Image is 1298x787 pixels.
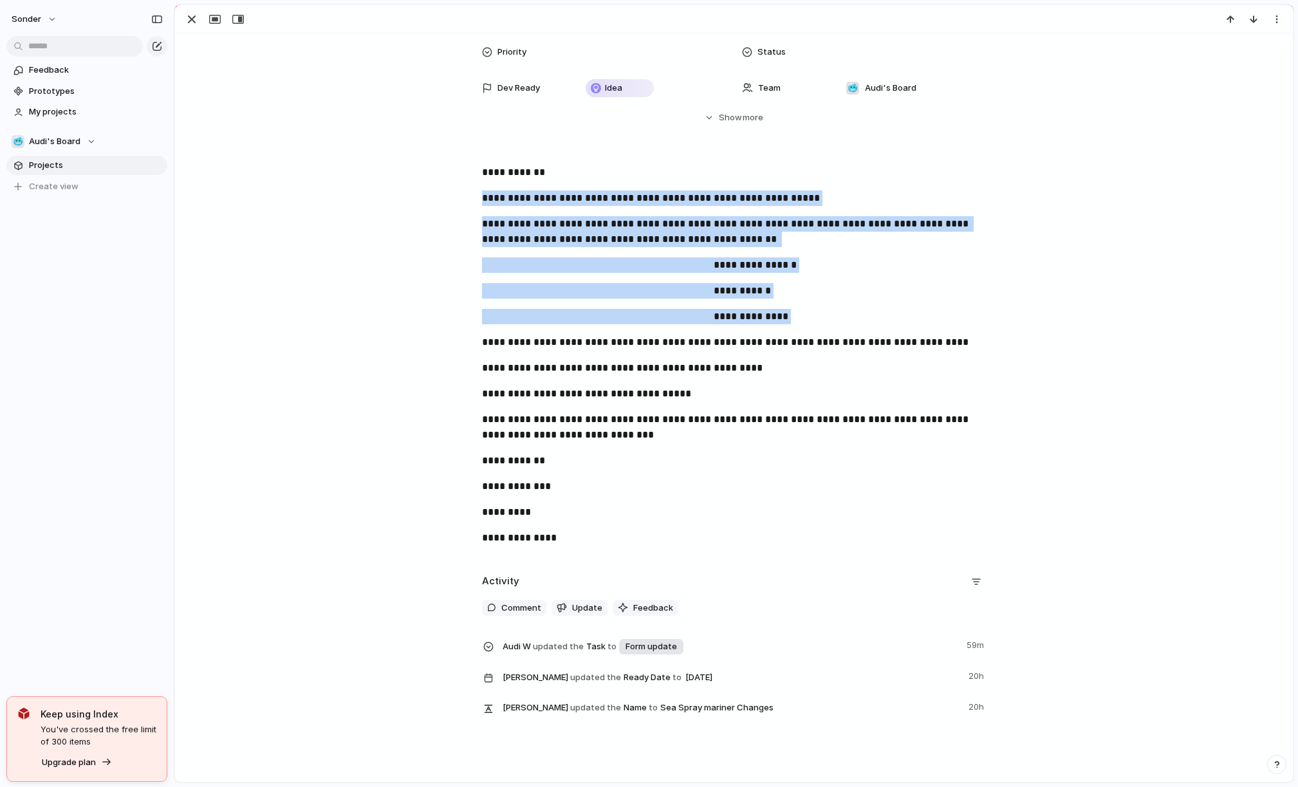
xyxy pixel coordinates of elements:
a: My projects [6,102,167,122]
button: Showmore [482,106,987,129]
span: updated the [533,640,584,653]
span: You've crossed the free limit of 300 items [41,723,156,748]
span: Status [757,46,786,59]
span: 20h [969,667,987,683]
div: 🥶 [12,135,24,148]
span: more [743,111,763,124]
span: Name Sea Spray mariner Changes [503,698,961,716]
button: Create view [6,177,167,196]
button: sonder [6,9,64,30]
span: to [672,671,681,684]
span: 20h [969,698,987,714]
span: sonder [12,13,41,26]
a: Prototypes [6,82,167,101]
span: Upgrade plan [42,756,96,769]
span: Audi's Board [865,82,916,95]
span: [PERSON_NAME] [503,671,568,684]
span: updated the [570,701,621,714]
button: Upgrade plan [38,754,116,772]
h2: Activity [482,574,519,589]
span: to [607,640,617,653]
span: Form update [626,640,677,653]
button: 🥶Audi's Board [6,132,167,151]
span: Feedback [633,602,673,615]
span: Dev Ready [497,82,540,95]
span: Comment [501,602,541,615]
span: Audi's Board [29,135,80,148]
span: Ready Date [503,667,961,687]
span: My projects [29,106,163,118]
span: Audi W [503,640,531,653]
span: Task [503,636,959,656]
a: Projects [6,156,167,175]
span: Priority [497,46,526,59]
span: Feedback [29,64,163,77]
button: Update [552,600,607,616]
span: Keep using Index [41,707,156,721]
span: Projects [29,159,163,172]
span: Prototypes [29,85,163,98]
span: [PERSON_NAME] [503,701,568,714]
span: Show [719,111,742,124]
a: Feedback [6,60,167,80]
span: 59m [967,636,987,652]
span: Team [758,82,781,95]
div: 🥶 [846,82,859,95]
span: Update [572,602,602,615]
span: [DATE] [682,670,716,685]
span: to [649,701,658,714]
span: updated the [570,671,621,684]
span: Create view [29,180,79,193]
button: Comment [482,600,546,616]
span: Idea [605,82,622,95]
button: Feedback [613,600,678,616]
